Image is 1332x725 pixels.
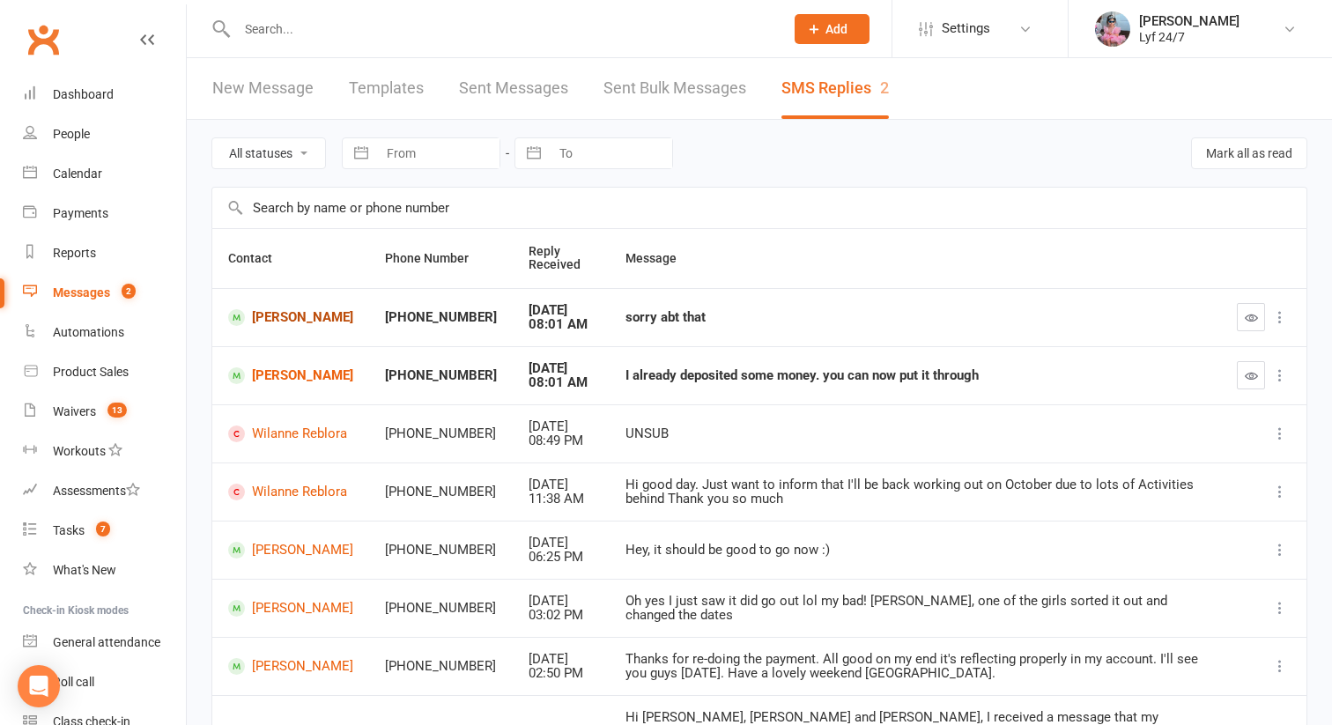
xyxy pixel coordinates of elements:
a: Wilanne Reblora [228,425,353,442]
div: People [53,127,90,141]
span: 7 [96,522,110,536]
a: Workouts [23,432,186,471]
div: 08:01 AM [529,375,594,390]
a: Messages 2 [23,273,186,313]
a: Calendar [23,154,186,194]
div: [DATE] [529,652,594,667]
a: Payments [23,194,186,233]
input: Search by name or phone number [212,188,1306,228]
a: Roll call [23,662,186,702]
div: Open Intercom Messenger [18,665,60,707]
th: Message [610,229,1221,288]
input: From [377,138,499,168]
div: Payments [53,206,108,220]
div: Dashboard [53,87,114,101]
a: [PERSON_NAME] [228,367,353,384]
button: Add [795,14,869,44]
a: Waivers 13 [23,392,186,432]
a: [PERSON_NAME] [228,542,353,559]
a: Sent Bulk Messages [603,58,746,119]
div: [PHONE_NUMBER] [385,485,497,499]
div: Lyf 24/7 [1139,29,1239,45]
a: Sent Messages [459,58,568,119]
div: 06:25 PM [529,550,594,565]
div: [PHONE_NUMBER] [385,659,497,674]
div: General attendance [53,635,160,649]
div: [DATE] [529,477,594,492]
th: Phone Number [369,229,513,288]
span: 2 [122,284,136,299]
input: Search... [232,17,772,41]
img: thumb_image1747747990.png [1095,11,1130,47]
div: Hey, it should be good to go now :) [625,543,1205,558]
div: UNSUB [625,426,1205,441]
a: [PERSON_NAME] [228,658,353,675]
div: [PERSON_NAME] [1139,13,1239,29]
a: [PERSON_NAME] [228,600,353,617]
a: General attendance kiosk mode [23,623,186,662]
div: Product Sales [53,365,129,379]
div: [PHONE_NUMBER] [385,310,497,325]
a: Reports [23,233,186,273]
div: 02:50 PM [529,666,594,681]
a: Automations [23,313,186,352]
div: Workouts [53,444,106,458]
a: Wilanne Reblora [228,484,353,500]
div: [PHONE_NUMBER] [385,543,497,558]
a: People [23,115,186,154]
a: What's New [23,551,186,590]
div: sorry abt that [625,310,1205,325]
th: Reply Received [513,229,610,288]
div: [PHONE_NUMBER] [385,368,497,383]
div: [DATE] [529,594,594,609]
div: [DATE] [529,361,594,376]
div: [PHONE_NUMBER] [385,426,497,441]
div: 08:49 PM [529,433,594,448]
div: Tasks [53,523,85,537]
div: [DATE] [529,536,594,551]
a: Templates [349,58,424,119]
a: Dashboard [23,75,186,115]
input: To [550,138,672,168]
a: Clubworx [21,18,65,62]
a: Assessments [23,471,186,511]
th: Contact [212,229,369,288]
a: [PERSON_NAME] [228,309,353,326]
div: 03:02 PM [529,608,594,623]
span: Settings [942,9,990,48]
div: Thanks for re-doing the payment. All good on my end it's reflecting properly in my account. I'll ... [625,652,1205,681]
div: [PHONE_NUMBER] [385,601,497,616]
div: 08:01 AM [529,317,594,332]
a: SMS Replies2 [781,58,889,119]
div: [DATE] [529,419,594,434]
div: Automations [53,325,124,339]
button: Mark all as read [1191,137,1307,169]
div: Waivers [53,404,96,418]
a: Product Sales [23,352,186,392]
div: [DATE] [529,303,594,318]
div: Roll call [53,675,94,689]
div: Calendar [53,166,102,181]
div: 11:38 AM [529,492,594,507]
div: What's New [53,563,116,577]
div: Messages [53,285,110,300]
div: 2 [880,78,889,97]
div: Assessments [53,484,140,498]
div: Oh yes I just saw it did go out lol my bad! [PERSON_NAME], one of the girls sorted it out and cha... [625,594,1205,623]
div: I already deposited some money. you can now put it through [625,368,1205,383]
span: 13 [107,403,127,418]
span: Add [825,22,847,36]
div: Reports [53,246,96,260]
div: Hi good day. Just want to inform that I'll be back working out on October due to lots of Activiti... [625,477,1205,507]
a: New Message [212,58,314,119]
a: Tasks 7 [23,511,186,551]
